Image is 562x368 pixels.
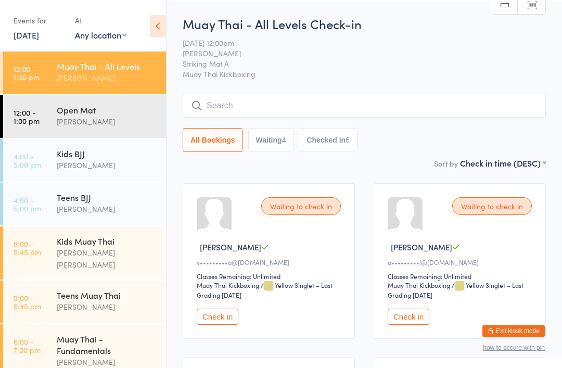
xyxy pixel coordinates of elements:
a: 5:00 -5:45 pmKids Muay Thai[PERSON_NAME] [PERSON_NAME] [3,226,166,279]
div: [PERSON_NAME] [57,300,157,312]
span: [PERSON_NAME] [183,47,530,58]
div: Muay Thai - Fundamentals [57,333,157,356]
time: 5:00 - 5:45 pm [14,293,41,310]
div: [PERSON_NAME] [57,71,157,83]
div: [PERSON_NAME] [57,115,157,127]
div: Muay Thai Kickboxing [388,280,450,289]
div: Kids BJJ [57,147,157,159]
div: Teens BJJ [57,191,157,202]
div: [PERSON_NAME] [57,356,157,367]
div: Teens Muay Thai [57,289,157,300]
div: 4 [282,135,286,144]
span: [DATE] 12:00pm [183,37,530,47]
a: 12:00 -1:00 pmOpen Mat[PERSON_NAME] [3,95,166,137]
div: Classes Remaining: Unlimited [388,271,535,280]
div: a•••••••••l@[DOMAIN_NAME] [388,257,535,266]
time: 12:00 - 1:00 pm [14,108,40,124]
div: 6 [346,135,350,144]
div: Any location [75,29,126,40]
button: Waiting4 [248,128,294,151]
a: 5:00 -5:45 pmTeens Muay Thai[PERSON_NAME] [3,280,166,323]
div: [PERSON_NAME] [PERSON_NAME] [57,246,157,270]
time: 12:00 - 1:00 pm [14,64,40,81]
a: 12:00 -1:00 pmMuay Thai - All Levels[PERSON_NAME] [3,51,166,94]
div: Waiting to check in [452,197,532,214]
span: [PERSON_NAME] [200,241,261,252]
div: Muay Thai Kickboxing [197,280,259,289]
time: 5:00 - 5:45 pm [14,239,41,256]
div: Kids Muay Thai [57,235,157,246]
label: Sort by [434,158,458,168]
button: All Bookings [183,128,243,151]
time: 4:00 - 5:00 pm [14,195,41,212]
div: Classes Remaining: Unlimited [197,271,344,280]
time: 4:00 - 5:00 pm [14,151,41,168]
span: [PERSON_NAME] [391,241,452,252]
span: Striking Mat A [183,58,530,68]
button: Checked in6 [299,128,357,151]
div: [PERSON_NAME] [57,202,157,214]
button: Exit kiosk mode [482,324,545,337]
h2: Muay Thai - All Levels Check-in [183,15,546,32]
time: 6:00 - 7:00 pm [14,337,41,353]
span: Muay Thai Kickboxing [183,68,546,79]
button: Check in [388,308,429,324]
div: Waiting to check in [261,197,341,214]
input: Search [183,93,546,117]
div: Events for [14,11,65,29]
button: how to secure with pin [483,344,545,351]
a: [DATE] [14,29,39,40]
div: Check in time (DESC) [460,157,546,168]
div: Muay Thai - All Levels [57,60,157,71]
a: 4:00 -5:00 pmKids BJJ[PERSON_NAME] [3,138,166,181]
div: [PERSON_NAME] [57,159,157,171]
div: Open Mat [57,104,157,115]
div: v•••••••••a@[DOMAIN_NAME] [197,257,344,266]
a: 4:00 -5:00 pmTeens BJJ[PERSON_NAME] [3,182,166,225]
button: Check in [197,308,238,324]
div: At [75,11,126,29]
